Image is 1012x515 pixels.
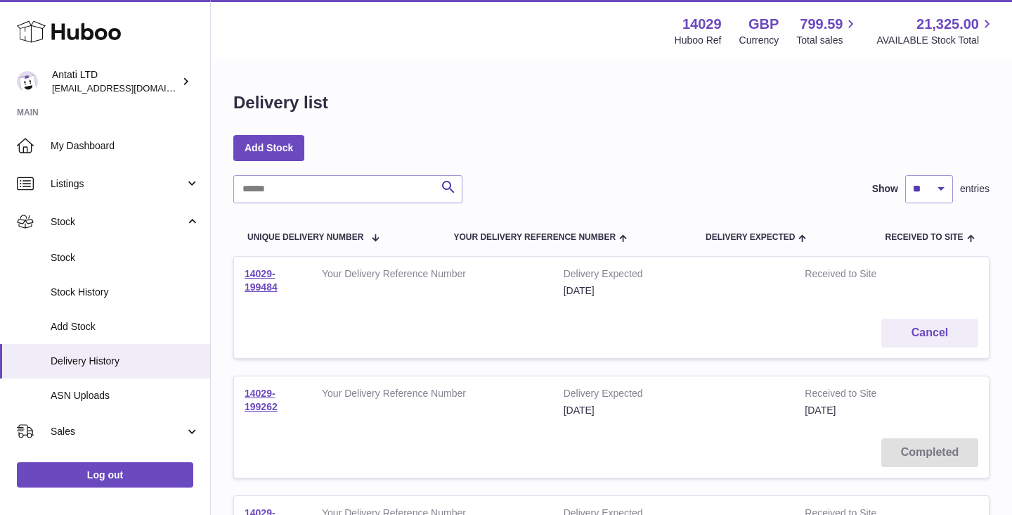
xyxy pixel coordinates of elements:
[233,91,328,114] h1: Delivery list
[52,68,179,95] div: Antati LTD
[52,82,207,94] span: [EMAIL_ADDRESS][DOMAIN_NAME]
[876,15,995,47] a: 21,325.00 AVAILABLE Stock Total
[872,182,898,196] label: Show
[796,15,859,47] a: 799.59 Total sales
[51,320,200,333] span: Add Stock
[51,251,200,265] span: Stock
[876,34,995,47] span: AVAILABLE Stock Total
[51,355,200,368] span: Delivery History
[51,177,185,191] span: Listings
[706,233,795,242] span: Delivery Expected
[564,284,784,298] div: [DATE]
[564,267,784,284] strong: Delivery Expected
[51,389,200,402] span: ASN Uploads
[805,405,836,416] span: [DATE]
[885,233,963,242] span: Received to Site
[881,319,978,348] button: Cancel
[748,15,779,34] strong: GBP
[51,286,200,299] span: Stock History
[805,267,919,284] strong: Received to Site
[51,215,185,229] span: Stock
[675,34,722,47] div: Huboo Ref
[564,387,784,404] strong: Delivery Expected
[796,34,859,47] span: Total sales
[17,71,38,92] img: toufic@antatiskin.com
[245,268,278,293] a: 14029-199484
[800,15,843,34] span: 799.59
[233,135,304,160] a: Add Stock
[739,34,779,47] div: Currency
[805,387,919,404] strong: Received to Site
[245,388,278,412] a: 14029-199262
[453,233,616,242] span: Your Delivery Reference Number
[51,139,200,153] span: My Dashboard
[564,404,784,417] div: [DATE]
[51,425,185,438] span: Sales
[322,267,543,284] strong: Your Delivery Reference Number
[247,233,363,242] span: Unique Delivery Number
[17,462,193,488] a: Log out
[916,15,979,34] span: 21,325.00
[682,15,722,34] strong: 14029
[322,387,543,404] strong: Your Delivery Reference Number
[960,182,990,196] span: entries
